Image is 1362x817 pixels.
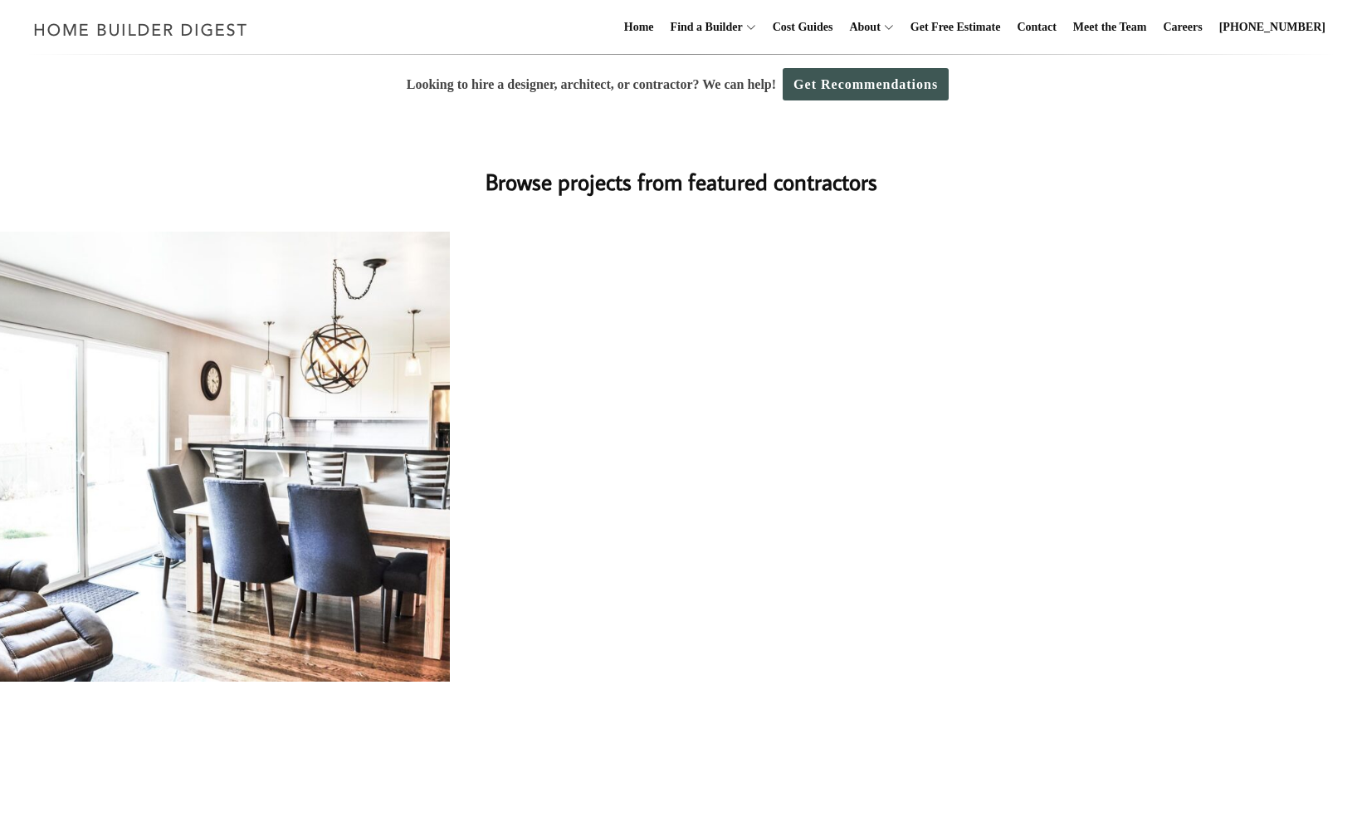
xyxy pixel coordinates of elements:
a: Contact [1010,1,1062,54]
a: Home [618,1,661,54]
h2: Browse projects from featured contractors [350,141,1013,198]
a: Get Free Estimate [904,1,1008,54]
a: Find a Builder [664,1,743,54]
a: Cost Guides [766,1,840,54]
a: About [842,1,880,54]
a: [PHONE_NUMBER] [1213,1,1332,54]
a: Meet the Team [1067,1,1154,54]
a: Get Recommendations [783,68,949,100]
a: Careers [1157,1,1209,54]
img: Home Builder Digest [27,13,255,46]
